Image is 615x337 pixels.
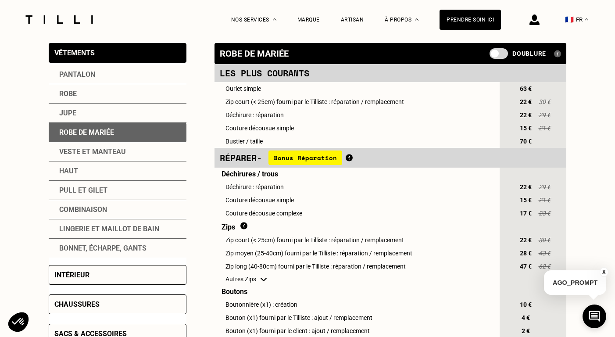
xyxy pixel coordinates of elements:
[565,15,574,24] span: 🇫🇷
[49,65,186,84] div: Pantalon
[518,263,533,270] span: 47 €
[215,233,498,247] td: Zip court (< 25cm) fourni par le Tilliste : réparation / remplacement
[518,314,533,321] span: 4 €
[268,151,342,165] span: Bonus Réparation
[518,138,533,145] span: 70 €
[49,200,186,219] div: Combinaison
[346,154,353,161] img: Qu'est ce que le Bonus Réparation ?
[538,125,551,132] span: 21 €
[538,111,551,118] span: 29 €
[538,98,551,105] span: 30 €
[518,183,533,190] span: 22 €
[518,197,533,204] span: 15 €
[512,50,546,57] span: Doublure
[215,82,498,95] td: Ourlet simple
[215,64,498,82] td: Les plus courants
[54,49,95,57] div: Vêtements
[215,298,498,311] td: Boutonnière (x1) : création
[415,18,418,21] img: Menu déroulant à propos
[518,301,533,308] span: 10 €
[538,197,551,204] span: 21 €
[518,237,533,244] span: 22 €
[297,17,320,23] a: Marque
[215,311,498,324] td: Bouton (x1) fourni par le Tilliste : ajout / remplacement
[215,108,498,122] td: Déchirure : réparation
[215,247,498,260] td: Zip moyen (25-40cm) fourni par le Tilliste : réparation / remplacement
[215,95,498,108] td: Zip court (< 25cm) fourni par le Tilliste : réparation / remplacement
[49,161,186,181] div: Haut
[215,194,498,207] td: Couture décousue simple
[554,50,561,57] img: Qu'est ce qu'une doublure ?
[518,327,533,334] span: 2 €
[538,237,551,244] span: 30 €
[49,123,186,142] div: Robe de mariée
[518,85,533,92] span: 63 €
[518,111,533,118] span: 22 €
[54,271,89,279] div: Intérieur
[215,260,498,273] td: Zip long (40-80cm) fourni par le Tilliste : réparation / remplacement
[215,180,498,194] td: Déchirure : réparation
[49,142,186,161] div: Veste et manteau
[529,14,540,25] img: icône connexion
[215,135,498,148] td: Bustier / taille
[49,219,186,239] div: Lingerie et maillot de bain
[22,15,96,24] img: Logo du service de couturière Tilli
[585,18,588,21] img: menu déroulant
[49,181,186,200] div: Pull et gilet
[49,84,186,104] div: Robe
[215,285,498,298] td: Boutons
[273,18,276,21] img: Menu déroulant
[341,17,364,23] a: Artisan
[220,151,493,165] div: Réparer -
[538,250,551,257] span: 43 €
[600,267,608,277] button: X
[215,273,498,285] td: Autres Zips
[215,168,498,180] td: Déchirures / trous
[261,278,267,281] img: chevron
[518,125,533,132] span: 15 €
[49,239,186,258] div: Bonnet, écharpe, gants
[544,270,606,295] p: AGO_PROMPT
[215,122,498,135] td: Couture décousue simple
[440,10,501,30] a: Prendre soin ici
[538,210,551,217] span: 23 €
[518,210,533,217] span: 17 €
[538,263,551,270] span: 62 €
[518,98,533,105] span: 22 €
[215,220,498,233] td: Zips
[240,222,247,229] img: Dois fournir du matériel ?
[54,300,100,308] div: Chaussures
[220,48,289,59] div: Robe de mariée
[49,104,186,123] div: Jupe
[215,207,498,220] td: Couture décousue complexe
[538,183,551,190] span: 29 €
[518,250,533,257] span: 28 €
